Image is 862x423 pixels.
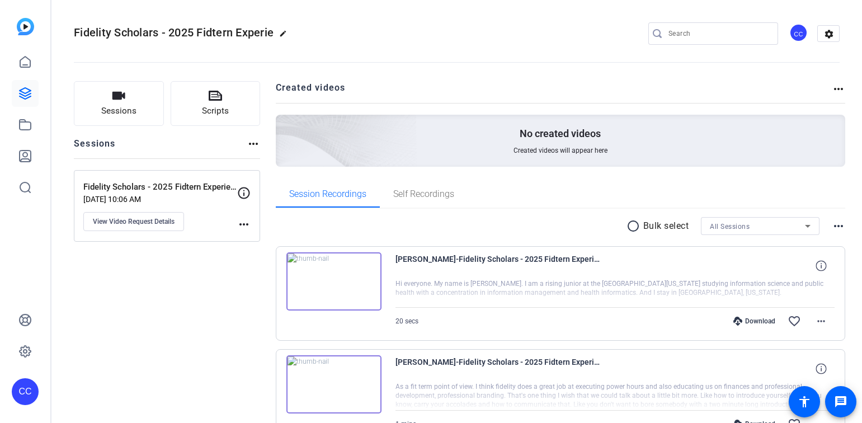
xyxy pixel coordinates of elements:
button: View Video Request Details [83,212,184,231]
span: Fidelity Scholars - 2025 Fidtern Experie [74,26,274,39]
mat-icon: accessibility [798,395,811,408]
mat-icon: more_horiz [832,82,845,96]
span: Scripts [202,105,229,117]
span: [PERSON_NAME]-Fidelity Scholars - 2025 Fidtern Experie-Fidelity Scholars - 2025 Fidtern Experienc... [395,252,602,279]
p: Bulk select [643,219,689,233]
mat-icon: favorite_border [788,314,801,328]
ngx-avatar: Cris Charbonneau [789,23,809,43]
input: Search [668,27,769,40]
div: CC [12,378,39,405]
mat-icon: settings [818,26,840,43]
p: [DATE] 10:06 AM [83,195,237,204]
mat-icon: more_horiz [237,218,251,231]
span: 20 secs [395,317,418,325]
span: Session Recordings [289,190,366,199]
mat-icon: message [834,395,847,408]
img: blue-gradient.svg [17,18,34,35]
p: No created videos [520,127,601,140]
img: Creted videos background [150,4,417,247]
button: Sessions [74,81,164,126]
img: thumb-nail [286,252,381,311]
mat-icon: more_horiz [814,314,828,328]
span: Sessions [101,105,136,117]
span: Created videos will appear here [514,146,607,155]
button: Scripts [171,81,261,126]
mat-icon: radio_button_unchecked [627,219,643,233]
mat-icon: more_horiz [832,219,845,233]
h2: Sessions [74,137,116,158]
img: thumb-nail [286,355,381,413]
mat-icon: edit [279,30,293,43]
span: Self Recordings [393,190,454,199]
div: CC [789,23,808,42]
span: View Video Request Details [93,217,175,226]
h2: Created videos [276,81,832,103]
mat-icon: more_horiz [247,137,260,151]
span: [PERSON_NAME]-Fidelity Scholars - 2025 Fidtern Experie-Fidelity Scholars - 2025 Fidtern Experienc... [395,355,602,382]
span: All Sessions [710,223,750,231]
div: Download [728,317,781,326]
p: Fidelity Scholars - 2025 Fidtern Experience [83,181,237,194]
